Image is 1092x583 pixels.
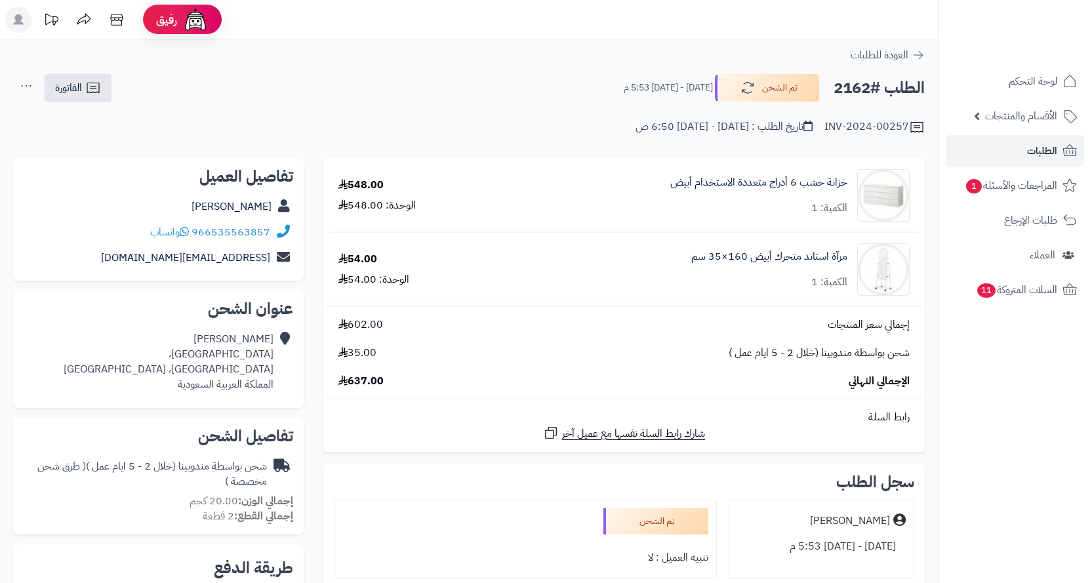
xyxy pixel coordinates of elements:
[985,107,1057,125] span: الأقسام والمنتجات
[965,176,1057,195] span: المراجعات والأسئلة
[715,74,820,102] button: تم الشحن
[824,119,925,135] div: INV-2024-00257
[946,170,1084,201] a: المراجعات والأسئلة1
[691,249,847,264] a: مرآة استاند متحرك أبيض 160×35 سم
[203,508,293,524] small: 2 قطعة
[636,119,813,134] div: تاريخ الطلب : [DATE] - [DATE] 6:50 ص
[192,199,272,214] a: [PERSON_NAME]
[55,80,82,96] span: الفاتورة
[603,508,708,534] div: تم الشحن
[1030,246,1055,264] span: العملاء
[966,179,982,193] span: 1
[946,274,1084,306] a: السلات المتروكة11
[834,75,925,102] h2: الطلب #2162
[946,135,1084,167] a: الطلبات
[858,243,909,296] img: 1755071867-110109010109-90x90.jpg
[156,12,177,28] span: رفيق
[101,250,270,266] a: [EMAIL_ADDRESS][DOMAIN_NAME]
[329,410,920,425] div: رابط السلة
[35,7,68,36] a: تحديثات المنصة
[24,459,267,489] div: شحن بواسطة مندوبينا (خلال 2 - 5 ايام عمل )
[810,513,890,529] div: [PERSON_NAME]
[338,252,377,267] div: 54.00
[624,81,713,94] small: [DATE] - [DATE] 5:53 م
[849,374,910,389] span: الإجمالي النهائي
[811,201,847,216] div: الكمية: 1
[234,508,293,524] strong: إجمالي القطع:
[214,560,293,576] h2: طريقة الدفع
[45,73,111,102] a: الفاتورة
[811,275,847,290] div: الكمية: 1
[976,281,1057,299] span: السلات المتروكة
[946,239,1084,271] a: العملاء
[858,169,909,222] img: 1752136123-1746708872495-1702206407-110115010035-1000x1000-90x90.jpg
[150,224,189,240] a: واتساب
[851,47,908,63] span: العودة للطلبات
[238,493,293,509] strong: إجمالي الوزن:
[342,545,708,571] div: تنبيه العميل : لا
[338,178,384,193] div: 548.00
[338,346,376,361] span: 35.00
[562,426,705,441] span: شارك رابط السلة نفسها مع عميل آخر
[338,272,409,287] div: الوحدة: 54.00
[737,534,906,559] div: [DATE] - [DATE] 5:53 م
[338,374,384,389] span: 637.00
[338,317,383,332] span: 602.00
[1009,72,1057,90] span: لوحة التحكم
[946,66,1084,97] a: لوحة التحكم
[670,175,847,190] a: خزانة خشب 6 أدراج متعددة الاستخدام أبيض
[851,47,925,63] a: العودة للطلبات
[24,169,293,184] h2: تفاصيل العميل
[828,317,910,332] span: إجمالي سعر المنتجات
[543,425,705,441] a: شارك رابط السلة نفسها مع عميل آخر
[24,301,293,317] h2: عنوان الشحن
[1004,211,1057,230] span: طلبات الإرجاع
[946,205,1084,236] a: طلبات الإرجاع
[1027,142,1057,160] span: الطلبات
[64,332,273,392] div: [PERSON_NAME] [GEOGRAPHIC_DATA]، [GEOGRAPHIC_DATA]، [GEOGRAPHIC_DATA] المملكة العربية السعودية
[37,458,267,489] span: ( طرق شحن مخصصة )
[836,474,914,490] h3: سجل الطلب
[192,224,270,240] a: 966535563857
[190,493,293,509] small: 20.00 كجم
[182,7,209,33] img: ai-face.png
[977,283,996,298] span: 11
[729,346,910,361] span: شحن بواسطة مندوبينا (خلال 2 - 5 ايام عمل )
[338,198,416,213] div: الوحدة: 548.00
[24,428,293,444] h2: تفاصيل الشحن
